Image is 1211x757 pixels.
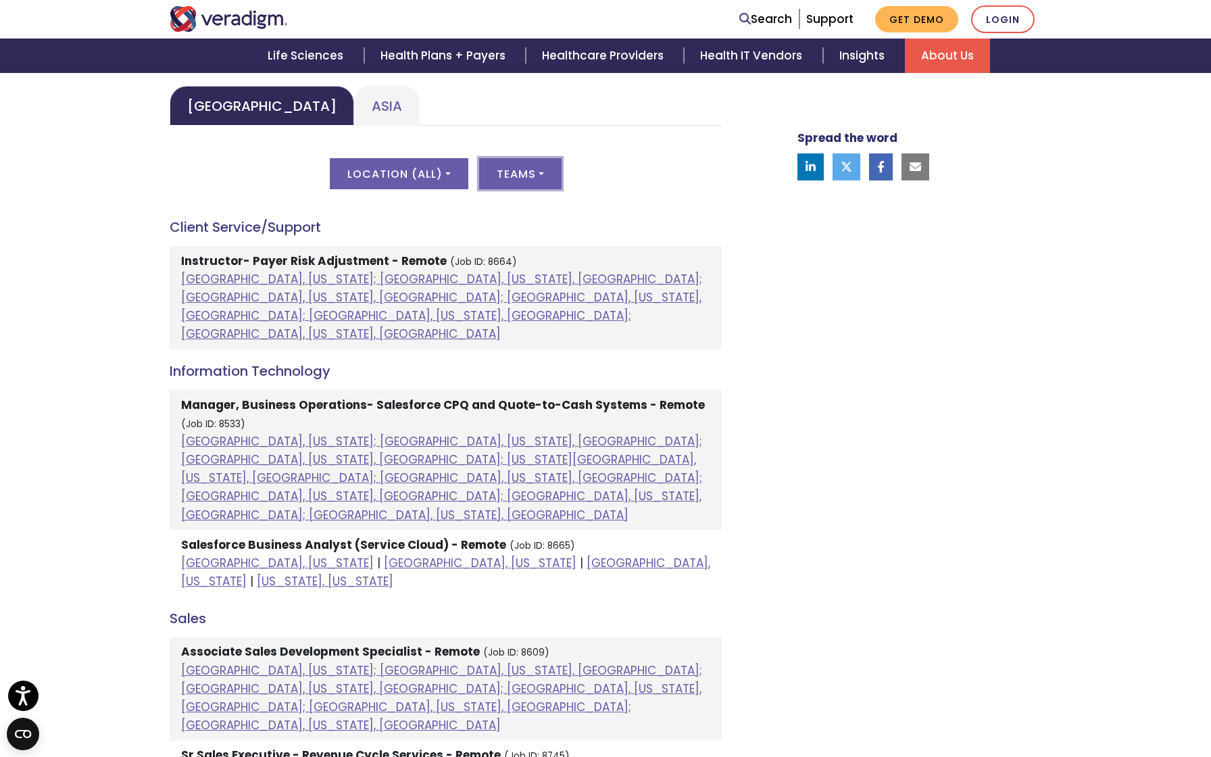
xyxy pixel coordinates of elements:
[479,158,562,189] button: Teams
[364,39,526,73] a: Health Plans + Payers
[823,39,905,73] a: Insights
[170,219,722,235] h4: Client Service/Support
[384,555,576,571] a: [GEOGRAPHIC_DATA], [US_STATE]
[181,418,245,431] small: (Job ID: 8533)
[170,6,288,32] img: Veradigm logo
[971,5,1035,33] a: Login
[170,86,354,126] a: [GEOGRAPHIC_DATA]
[875,6,958,32] a: Get Demo
[181,537,506,553] strong: Salesforce Business Analyst (Service Cloud) - Remote
[7,718,39,750] button: Open CMP widget
[181,662,702,734] a: [GEOGRAPHIC_DATA], [US_STATE]; [GEOGRAPHIC_DATA], [US_STATE], [GEOGRAPHIC_DATA]; [GEOGRAPHIC_DATA...
[181,253,447,269] strong: Instructor- Payer Risk Adjustment - Remote
[526,39,684,73] a: Healthcare Providers
[806,11,854,27] a: Support
[739,10,792,28] a: Search
[483,646,549,659] small: (Job ID: 8609)
[170,363,722,379] h4: Information Technology
[181,271,702,343] a: [GEOGRAPHIC_DATA], [US_STATE]; [GEOGRAPHIC_DATA], [US_STATE], [GEOGRAPHIC_DATA]; [GEOGRAPHIC_DATA...
[181,555,374,571] a: [GEOGRAPHIC_DATA], [US_STATE]
[354,86,420,126] a: Asia
[684,39,822,73] a: Health IT Vendors
[257,573,393,589] a: [US_STATE], [US_STATE]
[181,397,705,413] strong: Manager, Business Operations- Salesforce CPQ and Quote-to-Cash Systems - Remote
[510,539,575,552] small: (Job ID: 8665)
[181,433,702,523] a: [GEOGRAPHIC_DATA], [US_STATE]; [GEOGRAPHIC_DATA], [US_STATE], [GEOGRAPHIC_DATA]; [GEOGRAPHIC_DATA...
[250,573,253,589] span: |
[170,610,722,627] h4: Sales
[905,39,990,73] a: About Us
[377,555,380,571] span: |
[797,130,897,146] strong: Spread the word
[181,643,480,660] strong: Associate Sales Development Specialist - Remote
[251,39,364,73] a: Life Sciences
[450,255,517,268] small: (Job ID: 8664)
[330,158,468,189] button: Location (All)
[580,555,583,571] span: |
